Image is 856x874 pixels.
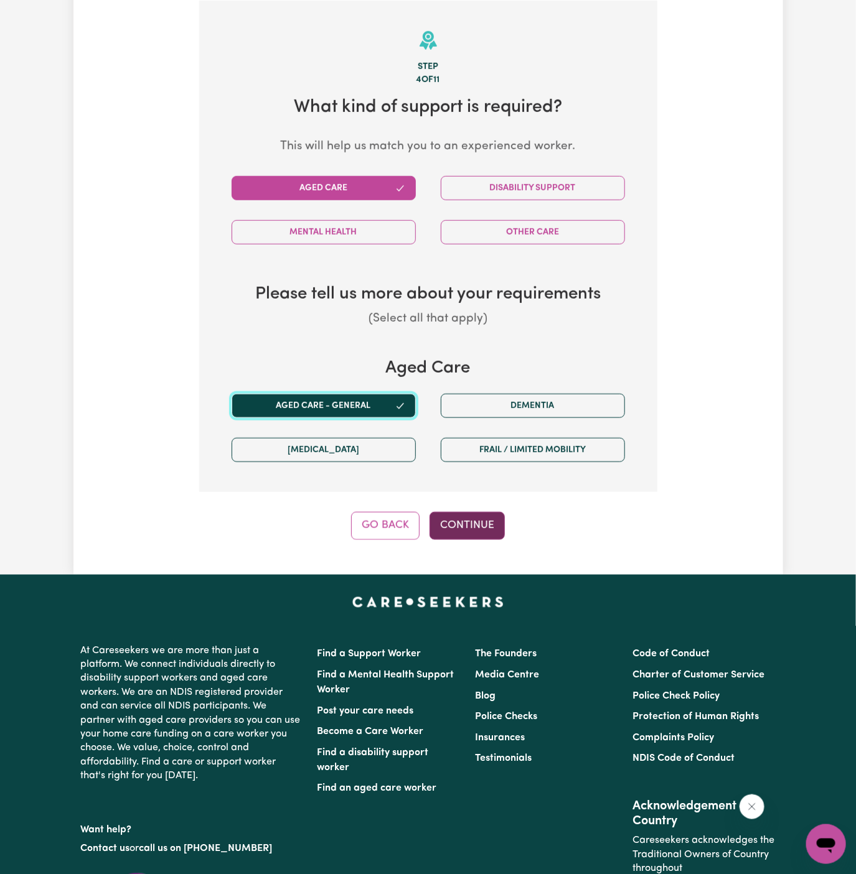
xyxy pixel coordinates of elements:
button: Go Back [351,512,420,539]
p: Want help? [81,819,303,837]
p: At Careseekers we are more than just a platform. We connect individuals directly to disability su... [81,639,303,789]
button: Frail / limited mobility [441,438,625,462]
a: The Founders [475,649,537,659]
div: Step [219,60,637,74]
a: call us on [PHONE_NUMBER] [139,844,273,854]
div: 4 of 11 [219,73,637,87]
h2: Acknowledgement of Country [633,799,775,829]
p: This will help us match you to an experienced worker. [219,138,637,156]
span: Need any help? [7,9,75,19]
a: Protection of Human Rights [633,712,759,722]
a: Insurances [475,733,525,743]
a: Find a Support Worker [317,649,421,659]
iframe: Close message [740,794,764,819]
a: Code of Conduct [633,649,710,659]
button: Continue [430,512,505,539]
a: Media Centre [475,671,539,681]
a: Find a Mental Health Support Worker [317,671,454,695]
button: Mental Health [232,220,416,244]
a: Become a Care Worker [317,727,424,737]
a: Blog [475,692,496,702]
a: NDIS Code of Conduct [633,754,735,764]
a: Complaints Policy [633,733,714,743]
a: Contact us [81,844,130,854]
button: [MEDICAL_DATA] [232,438,416,462]
a: Post your care needs [317,707,414,717]
h3: Aged Care [219,358,637,379]
h2: What kind of support is required? [219,97,637,119]
button: Disability Support [441,176,625,200]
a: Testimonials [475,754,532,764]
a: Find a disability support worker [317,748,429,773]
a: Careseekers home page [352,597,504,607]
button: Aged care - General [232,394,416,418]
p: or [81,837,303,861]
iframe: Button to launch messaging window [806,824,846,864]
a: Police Check Policy [633,692,720,702]
a: Find an aged care worker [317,784,437,794]
a: Police Checks [475,712,537,722]
h3: Please tell us more about your requirements [219,284,637,305]
a: Charter of Customer Service [633,671,764,681]
button: Other Care [441,220,625,244]
button: Aged Care [232,176,416,200]
p: (Select all that apply) [219,310,637,328]
button: Dementia [441,394,625,418]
